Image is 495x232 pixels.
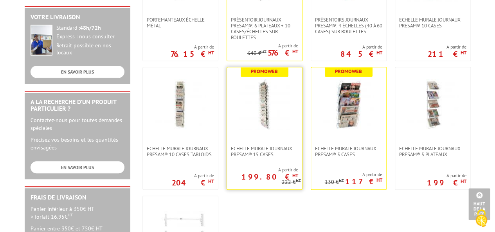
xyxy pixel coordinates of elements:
[311,146,386,157] a: Echelle murale journaux Presam® 5 cases
[376,177,382,183] sup: HT
[31,213,73,220] span: > forfait 16.95€
[208,49,214,56] sup: HT
[172,173,214,179] span: A partir de
[292,48,298,55] sup: HT
[171,52,214,56] p: 76.15 €
[315,17,382,34] span: Présentoirs journaux Presam®: 4 échelles (40 à 60 cases) sur roulettes
[311,17,386,34] a: Présentoirs journaux Presam®: 4 échelles (40 à 60 cases) sur roulettes
[56,25,124,32] div: Standard :
[31,66,124,78] a: EN SAVOIR PLUS
[427,180,466,185] p: 199 €
[461,178,466,185] sup: HT
[323,79,374,130] img: Echelle murale journaux Presam® 5 cases
[147,17,214,29] span: Portemanteaux échelle métal
[143,17,218,29] a: Portemanteaux échelle métal
[147,146,214,157] span: Echelle murale journaux Presam® 10 cases tabloïds
[31,194,124,201] h2: Frais de Livraison
[296,178,301,183] sup: HT
[472,209,491,228] img: Cookies (fenêtre modale)
[325,171,382,178] span: A partir de
[315,146,382,157] span: Echelle murale journaux Presam® 5 cases
[155,79,206,130] img: Echelle murale journaux Presam® 10 cases tabloïds
[241,174,298,179] p: 199.80 €
[31,99,124,112] h2: A la recherche d'un produit particulier ?
[239,79,290,130] img: Echelle murale journaux Presam® 15 cases
[428,44,466,50] span: A partir de
[468,188,490,220] a: Haut de la page
[247,50,266,56] p: 640 €
[227,17,302,40] a: Présentoir journaux Presam®: 6 plateaux + 10 cases/échelles sur roulettes
[227,146,302,157] a: Echelle murale journaux Presam® 15 cases
[80,24,101,31] strong: 48h/72h
[335,68,362,75] b: Promoweb
[31,205,124,221] p: Panier inférieur à 350€ HT
[31,25,52,56] img: widget-livraison.jpg
[376,49,382,56] sup: HT
[399,17,466,29] span: Echelle murale journaux Presam® 10 cases
[231,17,298,40] span: Présentoir journaux Presam®: 6 plateaux + 10 cases/échelles sur roulettes
[468,205,495,232] button: Cookies (fenêtre modale)
[247,43,298,49] span: A partir de
[172,180,214,185] p: 204 €
[208,178,214,185] sup: HT
[345,179,382,184] p: 117 €
[227,167,298,173] span: A partir de
[395,146,470,157] a: Echelle murale journaux Presam® 5 plateaux
[461,49,466,56] sup: HT
[282,179,301,185] p: 222 €
[340,44,382,50] span: A partir de
[171,44,214,50] span: A partir de
[31,14,124,21] h2: Votre livraison
[231,146,298,157] span: Echelle murale journaux Presam® 15 cases
[292,172,298,179] sup: HT
[251,68,278,75] b: Promoweb
[339,178,344,183] sup: HT
[143,146,218,157] a: Echelle murale journaux Presam® 10 cases tabloïds
[427,173,466,179] span: A partir de
[56,33,124,40] div: Express : nous consulter
[428,52,466,56] p: 211 €
[268,50,298,55] p: 576 €
[399,146,466,157] span: Echelle murale journaux Presam® 5 plateaux
[395,17,470,29] a: Echelle murale journaux Presam® 10 cases
[325,179,344,185] p: 130 €
[340,52,382,56] p: 845 €
[31,136,124,151] p: Précisez vos besoins et les quantités envisagées
[31,116,124,132] p: Contactez-nous pour toutes demandes spéciales
[31,161,124,173] a: EN SAVOIR PLUS
[407,79,458,130] img: Echelle murale journaux Presam® 5 plateaux
[56,42,124,56] div: Retrait possible en nos locaux
[68,212,73,218] sup: HT
[261,49,266,54] sup: HT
